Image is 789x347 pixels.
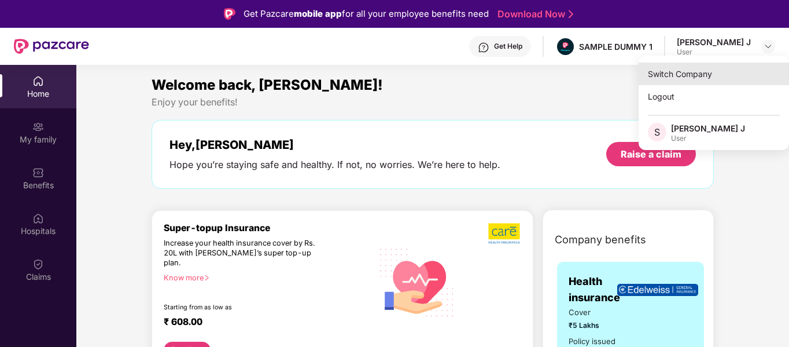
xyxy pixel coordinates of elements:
div: Raise a claim [621,148,681,160]
strong: mobile app [294,8,342,19]
div: Starting from as low as [164,304,323,312]
img: svg+xml;base64,PHN2ZyBpZD0iRHJvcGRvd24tMzJ4MzIiIHhtbG5zPSJodHRwOi8vd3d3LnczLm9yZy8yMDAwL3N2ZyIgd2... [764,42,773,51]
div: Hope you’re staying safe and healthy. If not, no worries. We’re here to help. [169,159,500,171]
div: Enjoy your benefits! [152,96,714,108]
div: User [671,134,745,143]
img: svg+xml;base64,PHN2ZyBpZD0iSG9tZSIgeG1sbnM9Imh0dHA6Ly93d3cudzMub3JnLzIwMDAvc3ZnIiB3aWR0aD0iMjAiIG... [32,75,44,87]
img: Logo [224,8,235,20]
div: Hey, [PERSON_NAME] [169,138,500,152]
img: svg+xml;base64,PHN2ZyBpZD0iQmVuZWZpdHMiIHhtbG5zPSJodHRwOi8vd3d3LnczLm9yZy8yMDAwL3N2ZyIgd2lkdGg9Ij... [32,167,44,178]
img: b5dec4f62d2307b9de63beb79f102df3.png [488,222,521,244]
div: Increase your health insurance cover by Rs. 20L with [PERSON_NAME]’s super top-up plan. [164,239,322,268]
img: New Pazcare Logo [14,39,89,54]
img: Pazcare_Alternative_logo-01-01.png [557,38,574,55]
span: Company benefits [555,232,646,248]
img: svg+xml;base64,PHN2ZyBpZD0iSGVscC0zMngzMiIgeG1sbnM9Imh0dHA6Ly93d3cudzMub3JnLzIwMDAvc3ZnIiB3aWR0aD... [478,42,489,53]
div: Switch Company [639,63,789,85]
div: User [677,48,751,57]
span: ₹5 Lakhs [569,320,623,331]
img: svg+xml;base64,PHN2ZyBpZD0iQ2xhaW0iIHhtbG5zPSJodHRwOi8vd3d3LnczLm9yZy8yMDAwL3N2ZyIgd2lkdGg9IjIwIi... [32,258,44,270]
span: Health insurance [569,273,623,306]
img: svg+xml;base64,PHN2ZyB3aWR0aD0iMjAiIGhlaWdodD0iMjAiIHZpZXdCb3g9IjAgMCAyMCAyMCIgZmlsbD0ibm9uZSIgeG... [32,121,44,133]
div: Get Help [494,42,522,51]
span: Welcome back, [PERSON_NAME]! [152,76,383,93]
img: svg+xml;base64,PHN2ZyB4bWxucz0iaHR0cDovL3d3dy53My5vcmcvMjAwMC9zdmciIHhtbG5zOnhsaW5rPSJodHRwOi8vd3... [373,236,462,327]
img: svg+xml;base64,PHN2ZyBpZD0iSG9zcGl0YWxzIiB4bWxucz0iaHR0cDovL3d3dy53My5vcmcvMjAwMC9zdmciIHdpZHRoPS... [32,213,44,224]
img: Stroke [569,8,573,20]
div: Know more [164,273,366,282]
span: right [204,275,210,281]
span: Cover [569,306,623,319]
div: [PERSON_NAME] J [671,123,745,134]
span: S [654,125,660,139]
img: insurerLogo [617,284,698,296]
div: ₹ 608.00 [164,316,361,330]
div: Get Pazcare for all your employee benefits need [244,7,489,21]
a: Download Now [497,8,570,20]
div: SAMPLE DUMMY 1 [579,41,652,52]
div: Logout [639,85,789,108]
div: Super-topup Insurance [164,222,373,233]
div: [PERSON_NAME] J [677,36,751,48]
